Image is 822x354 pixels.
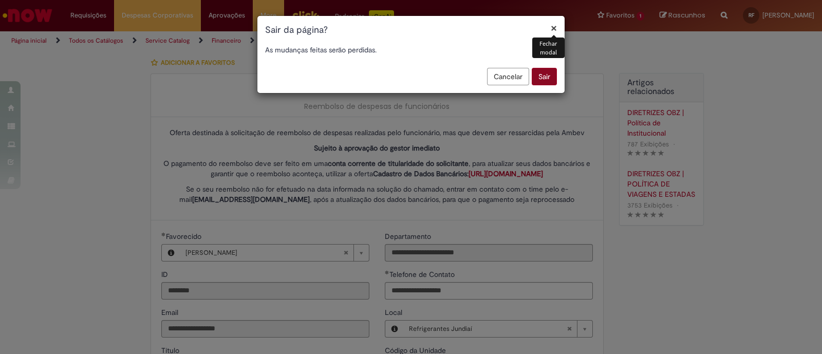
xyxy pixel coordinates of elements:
p: As mudanças feitas serão perdidas. [265,45,557,55]
button: Cancelar [487,68,529,85]
button: Fechar modal [551,23,557,33]
div: Fechar modal [532,38,565,58]
button: Sair [532,68,557,85]
h1: Sair da página? [265,24,557,37]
